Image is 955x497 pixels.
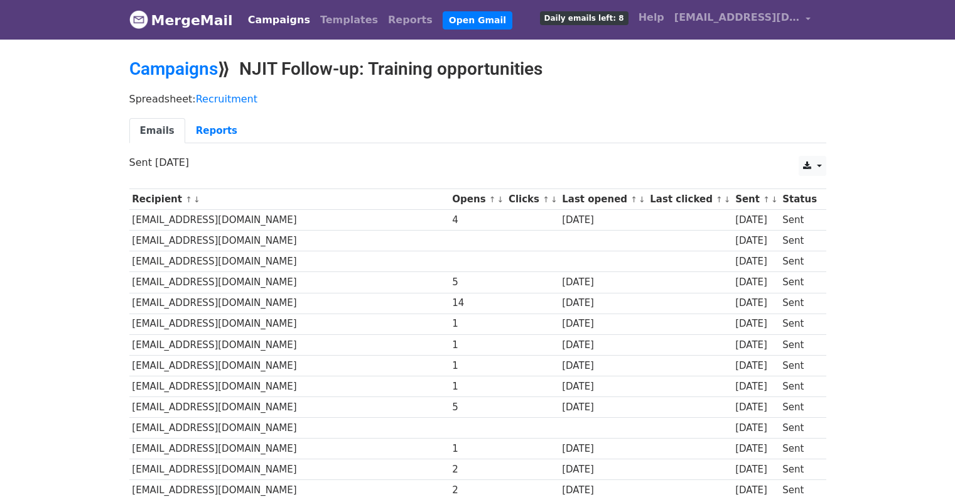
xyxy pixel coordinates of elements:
a: Campaigns [243,8,315,33]
div: 14 [452,296,502,310]
div: [DATE] [735,213,777,227]
a: Help [634,5,669,30]
td: [EMAIL_ADDRESS][DOMAIN_NAME] [129,459,450,480]
div: [DATE] [735,234,777,248]
th: Status [779,189,819,210]
td: Sent [779,293,819,314]
td: [EMAIL_ADDRESS][DOMAIN_NAME] [129,376,450,396]
td: [EMAIL_ADDRESS][DOMAIN_NAME] [129,314,450,334]
th: Clicks [505,189,559,210]
div: [DATE] [562,213,644,227]
div: [DATE] [735,254,777,269]
th: Last clicked [647,189,733,210]
td: Sent [779,272,819,293]
span: [EMAIL_ADDRESS][DOMAIN_NAME] [674,10,800,25]
a: ↓ [639,195,645,204]
th: Sent [732,189,779,210]
td: [EMAIL_ADDRESS][DOMAIN_NAME] [129,355,450,376]
td: Sent [779,376,819,396]
th: Last opened [559,189,647,210]
div: [DATE] [735,338,777,352]
a: Recruitment [196,93,257,105]
div: 1 [452,380,502,394]
a: Campaigns [129,58,218,79]
td: Sent [779,397,819,418]
div: [DATE] [735,442,777,456]
h2: ⟫ NJIT Follow-up: Training opportunities [129,58,826,80]
td: [EMAIL_ADDRESS][DOMAIN_NAME] [129,397,450,418]
td: [EMAIL_ADDRESS][DOMAIN_NAME] [129,272,450,293]
a: ↓ [551,195,558,204]
a: ↓ [193,195,200,204]
span: Daily emails left: 8 [540,11,629,25]
td: [EMAIL_ADDRESS][DOMAIN_NAME] [129,231,450,251]
div: [DATE] [562,317,644,331]
div: [DATE] [735,400,777,415]
p: Sent [DATE] [129,156,826,169]
td: Sent [779,210,819,231]
td: Sent [779,334,819,355]
div: [DATE] [562,442,644,456]
div: 1 [452,359,502,373]
div: [DATE] [735,380,777,394]
td: Sent [779,418,819,439]
div: 1 [452,442,502,456]
div: [DATE] [735,359,777,373]
a: Templates [315,8,383,33]
p: Spreadsheet: [129,92,826,106]
div: 5 [452,400,502,415]
td: Sent [779,439,819,459]
a: ↑ [630,195,637,204]
td: Sent [779,355,819,376]
td: [EMAIL_ADDRESS][DOMAIN_NAME] [129,251,450,272]
a: ↑ [542,195,549,204]
div: 1 [452,338,502,352]
div: [DATE] [735,275,777,290]
div: [DATE] [735,296,777,310]
a: ↑ [489,195,496,204]
a: [EMAIL_ADDRESS][DOMAIN_NAME] [669,5,816,35]
td: [EMAIL_ADDRESS][DOMAIN_NAME] [129,418,450,439]
a: ↓ [497,195,504,204]
a: ↑ [763,195,770,204]
td: [EMAIL_ADDRESS][DOMAIN_NAME] [129,439,450,459]
div: [DATE] [562,338,644,352]
td: [EMAIL_ADDRESS][DOMAIN_NAME] [129,293,450,314]
td: Sent [779,251,819,272]
div: [DATE] [562,400,644,415]
a: Emails [129,118,185,144]
a: ↑ [716,195,723,204]
a: ↓ [724,195,731,204]
th: Recipient [129,189,450,210]
div: 4 [452,213,502,227]
td: Sent [779,231,819,251]
th: Opens [450,189,506,210]
td: Sent [779,459,819,480]
td: [EMAIL_ADDRESS][DOMAIN_NAME] [129,210,450,231]
div: [DATE] [735,462,777,477]
div: [DATE] [562,275,644,290]
a: MergeMail [129,7,233,33]
a: ↑ [185,195,192,204]
a: Open Gmail [443,11,512,30]
td: Sent [779,314,819,334]
div: 2 [452,462,502,477]
div: [DATE] [562,462,644,477]
a: Reports [383,8,438,33]
img: MergeMail logo [129,10,148,29]
a: Daily emails left: 8 [535,5,634,30]
div: [DATE] [562,359,644,373]
div: 1 [452,317,502,331]
div: [DATE] [562,380,644,394]
a: Reports [185,118,248,144]
div: [DATE] [735,317,777,331]
a: ↓ [771,195,778,204]
td: [EMAIL_ADDRESS][DOMAIN_NAME] [129,334,450,355]
div: [DATE] [562,296,644,310]
div: 5 [452,275,502,290]
div: [DATE] [735,421,777,435]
